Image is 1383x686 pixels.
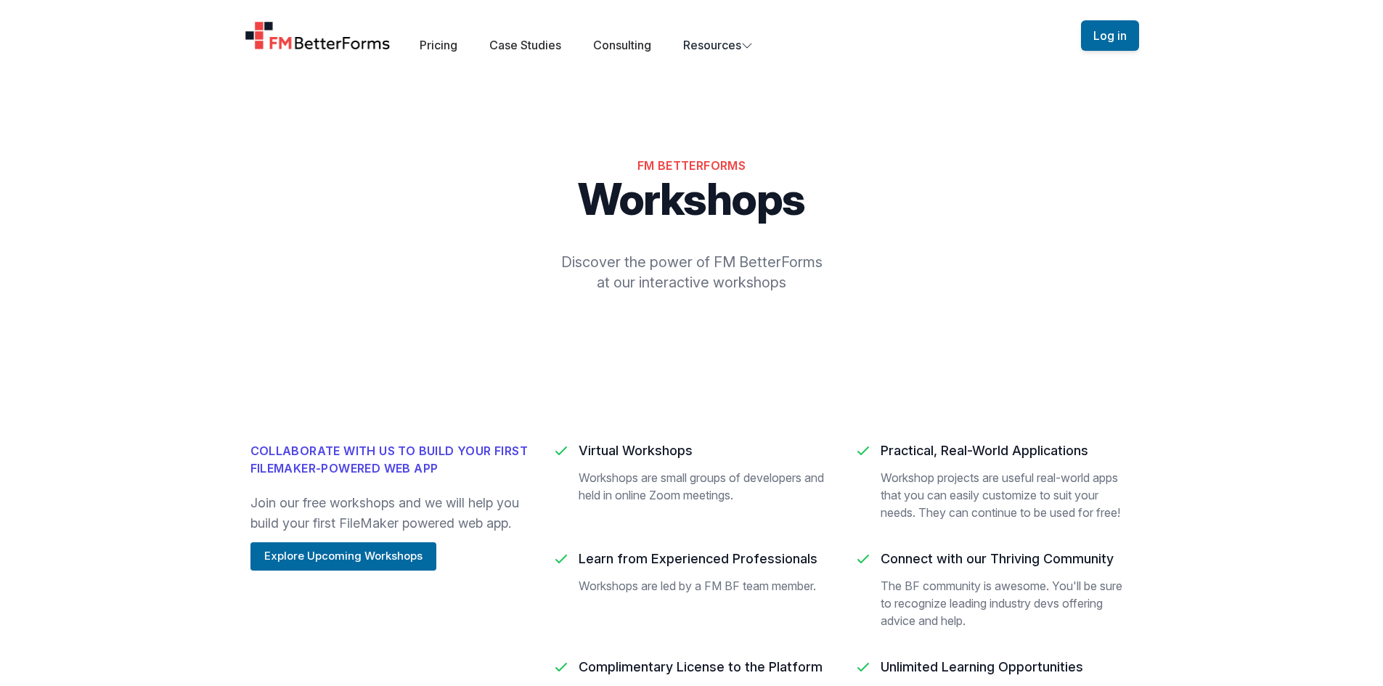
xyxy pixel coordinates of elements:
p: Join our free workshops and we will help you build your first FileMaker powered web app. [250,493,529,534]
p: Connect with our Thriving Community [881,550,1133,568]
nav: Global [227,17,1156,54]
button: Resources [683,36,753,54]
dd: Workshops are small groups of developers and held in online Zoom meetings. [579,469,831,504]
dd: Workshops are led by a FM BF team member. [579,577,831,595]
a: Explore Upcoming Workshops [250,548,436,563]
button: Log in [1081,20,1139,51]
dd: Workshop projects are useful real-world apps that you can easily customize to suit your needs. Th... [881,469,1133,521]
p: Practical, Real-World Applications [881,442,1133,460]
p: Discover the power of FM BetterForms at our interactive workshops [483,252,901,293]
a: Case Studies [489,38,561,52]
p: Virtual Workshops [579,442,831,460]
p: Unlimited Learning Opportunities [881,658,1133,676]
a: Pricing [420,38,457,52]
a: Consulting [593,38,651,52]
p: Complimentary License to the Platform [579,658,831,676]
a: Home [245,21,391,50]
p: Workshops [250,177,1133,221]
h2: FM BetterForms [250,157,1133,174]
dd: The BF community is awesome. You'll be sure to recognize leading industry devs offering advice an... [881,577,1133,629]
button: Explore Upcoming Workshops [250,542,436,571]
h2: Collaborate with us to build your first FileMaker-powered web app [250,442,529,477]
p: Learn from Experienced Professionals [579,550,831,568]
